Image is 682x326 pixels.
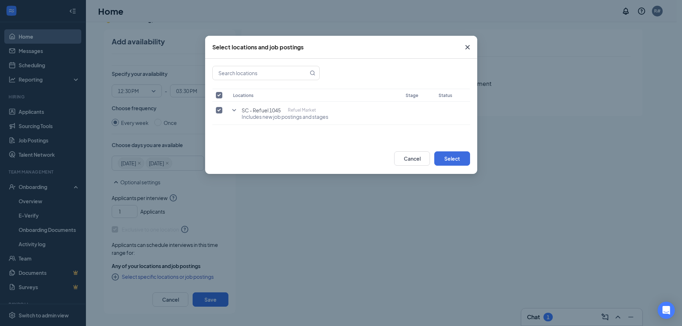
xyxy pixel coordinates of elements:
button: Select [434,151,470,166]
input: Search locations [213,66,308,80]
svg: Cross [463,43,472,52]
span: Includes new job postings and stages [242,113,328,120]
th: Stage [402,89,435,102]
div: Open Intercom Messenger [658,302,675,319]
div: Select locations and job postings [212,43,304,51]
p: Refuel Market [288,107,316,114]
button: Cancel [394,151,430,166]
svg: MagnifyingGlass [310,70,315,76]
th: Status [435,89,470,102]
th: Locations [229,89,402,102]
button: Close [458,36,477,59]
svg: SmallChevronDown [230,106,238,115]
span: SC - Refuel 1045 [242,107,281,114]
